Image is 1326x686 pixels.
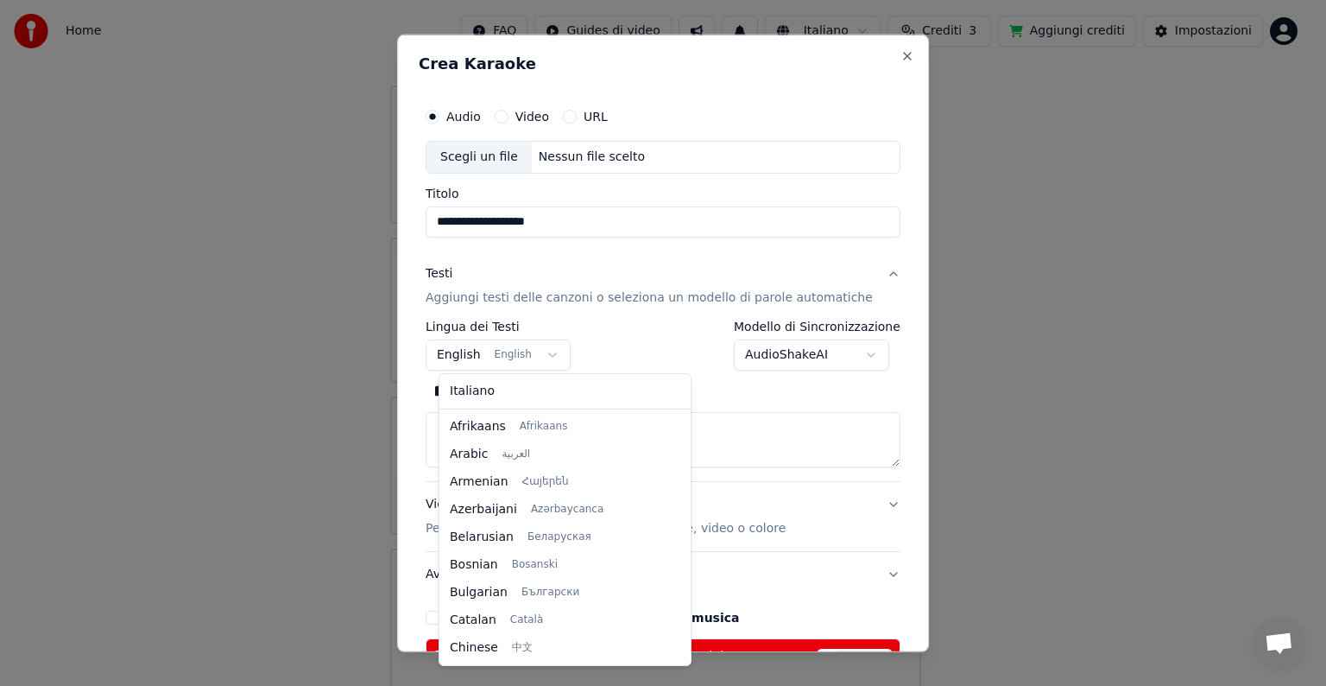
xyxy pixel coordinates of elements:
span: Bosanski [512,558,558,572]
span: Belarusian [450,529,514,546]
span: Беларуская [527,530,591,544]
span: Català [510,613,543,627]
span: Afrikaans [520,420,568,434]
span: Armenian [450,473,508,491]
span: Հայերեն [522,475,569,489]
span: Български [521,586,579,600]
span: Chinese [450,639,498,657]
span: العربية [502,448,530,461]
span: Arabic [450,446,488,463]
span: Bulgarian [450,584,508,601]
span: Azərbaycanca [531,503,603,517]
span: Catalan [450,612,496,629]
span: Italiano [450,383,495,400]
span: Afrikaans [450,418,506,435]
span: Azerbaijani [450,501,517,518]
span: 中文 [512,641,533,655]
span: Bosnian [450,556,498,574]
